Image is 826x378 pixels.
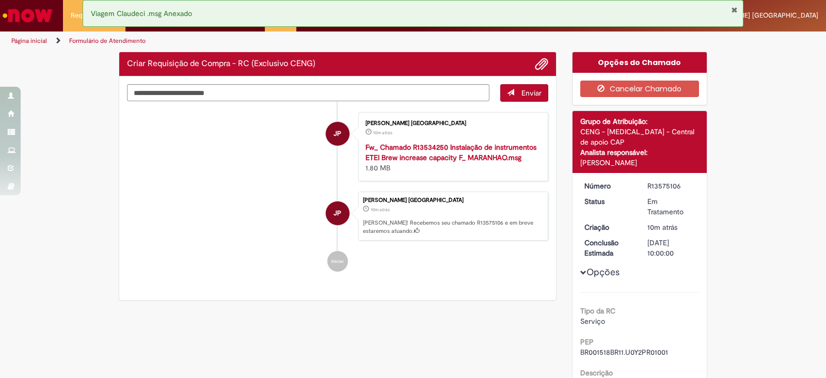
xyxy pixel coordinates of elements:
h2: Criar Requisição de Compra - RC (Exclusivo CENG) Histórico de tíquete [127,59,315,69]
ul: Trilhas de página [8,31,543,51]
div: Jediael Domingos Portugal [326,201,350,225]
div: [PERSON_NAME] [GEOGRAPHIC_DATA] [363,197,543,203]
button: Fechar Notificação [731,6,738,14]
dt: Criação [577,222,640,232]
img: ServiceNow [1,5,54,26]
button: Cancelar Chamado [580,81,700,97]
a: Formulário de Atendimento [69,37,146,45]
li: Jediael Domingos Portugal [127,192,548,241]
span: Requisições [71,10,107,21]
dt: Conclusão Estimada [577,238,640,258]
span: Viagem Claudeci .msg Anexado [91,9,192,18]
div: R13575106 [647,181,695,191]
div: CENG - [MEDICAL_DATA] - Central de apoio CAP [580,127,700,147]
div: Jediael Domingos Portugal [326,122,350,146]
b: Tipo da RC [580,306,615,316]
span: 10m atrás [371,207,390,213]
ul: Histórico de tíquete [127,102,548,282]
a: Página inicial [11,37,47,45]
span: Enviar [521,88,542,98]
button: Adicionar anexos [535,57,548,71]
dt: Número [577,181,640,191]
div: [PERSON_NAME] [580,157,700,168]
span: BR001518BR11.U0Y2PR01001 [580,348,668,357]
span: [PERSON_NAME] [GEOGRAPHIC_DATA] [698,11,818,20]
span: Serviço [580,317,605,326]
div: Opções do Chamado [573,52,707,73]
div: [DATE] 10:00:00 [647,238,695,258]
time: 29/09/2025 08:55:59 [373,130,392,136]
a: Fw_ Chamado R13534250 Instalação de instrumentos ETEI Brew increase capacity F_ MARANHAO.msg [366,143,536,162]
time: 29/09/2025 08:56:03 [371,207,390,213]
span: JP [333,121,341,146]
dt: Status [577,196,640,207]
time: 29/09/2025 08:56:03 [647,223,677,232]
div: Analista responsável: [580,147,700,157]
b: PEP [580,337,594,346]
div: 29/09/2025 08:56:03 [647,222,695,232]
span: JP [333,201,341,226]
div: Em Tratamento [647,196,695,217]
b: Descrição [580,368,613,377]
span: 10m atrás [647,223,677,232]
div: 1.80 MB [366,142,537,173]
div: Grupo de Atribuição: [580,116,700,127]
textarea: Digite sua mensagem aqui... [127,84,489,102]
span: 10m atrás [373,130,392,136]
button: Enviar [500,84,548,102]
p: [PERSON_NAME]! Recebemos seu chamado R13575106 e em breve estaremos atuando. [363,219,543,235]
div: [PERSON_NAME] [GEOGRAPHIC_DATA] [366,120,537,127]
